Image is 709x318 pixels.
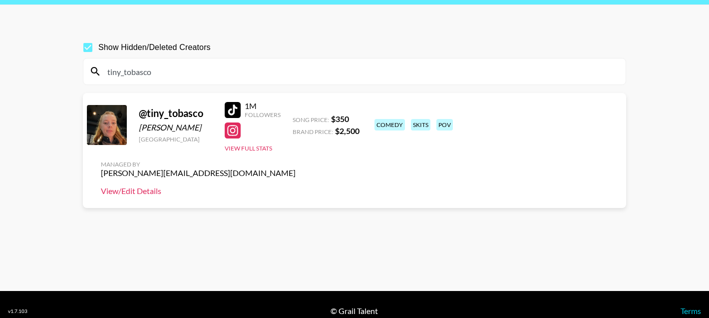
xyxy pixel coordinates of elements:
div: v 1.7.103 [8,308,27,314]
span: Show Hidden/Deleted Creators [98,41,211,53]
div: Followers [245,111,281,118]
a: View/Edit Details [101,186,296,196]
strong: $ 2,500 [335,126,359,135]
div: comedy [374,119,405,130]
input: Search by User Name [101,63,620,79]
div: @ tiny_tobasco [139,107,213,119]
button: View Full Stats [225,144,272,152]
a: Terms [681,306,701,315]
div: pov [436,119,453,130]
div: Managed By [101,160,296,168]
strong: $ 350 [331,114,349,123]
span: Song Price: [293,116,329,123]
div: [PERSON_NAME] [139,122,213,132]
div: [PERSON_NAME][EMAIL_ADDRESS][DOMAIN_NAME] [101,168,296,178]
div: skits [411,119,430,130]
div: 1M [245,101,281,111]
div: [GEOGRAPHIC_DATA] [139,135,213,143]
span: Brand Price: [293,128,333,135]
div: © Grail Talent [331,306,378,316]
